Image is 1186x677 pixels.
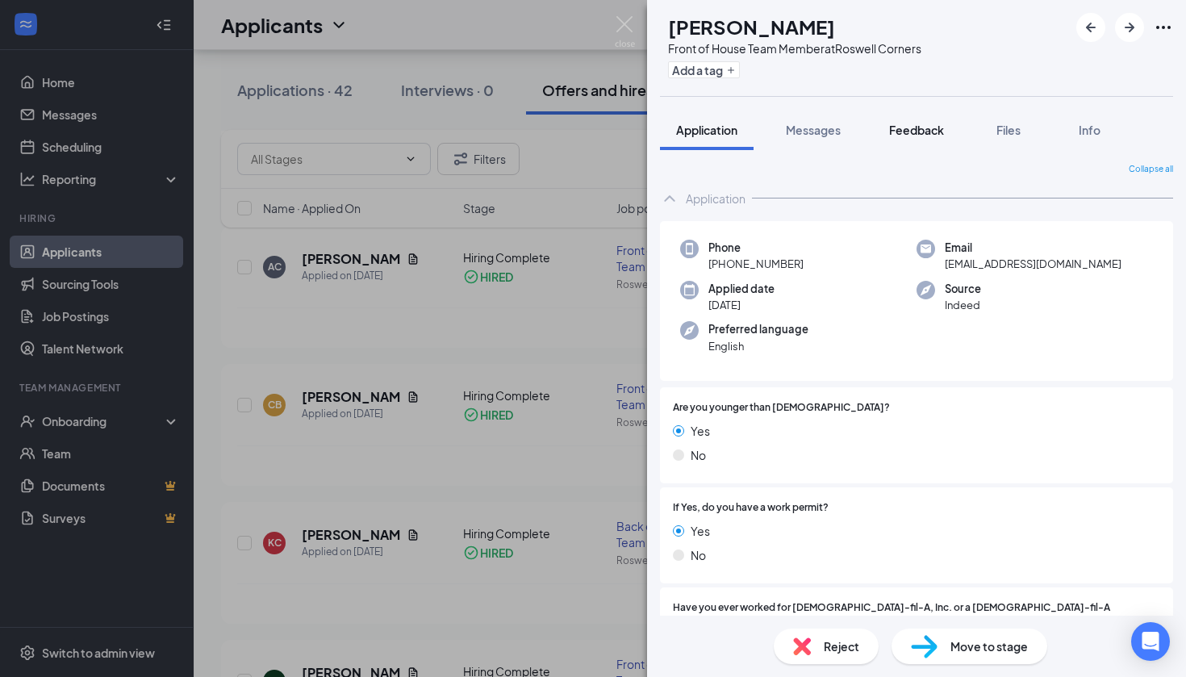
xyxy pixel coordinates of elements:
[945,281,981,297] span: Source
[691,546,706,564] span: No
[668,40,921,56] div: Front of House Team Member at Roswell Corners
[708,297,775,313] span: [DATE]
[1079,123,1100,137] span: Info
[660,189,679,208] svg: ChevronUp
[889,123,944,137] span: Feedback
[668,61,740,78] button: PlusAdd a tag
[945,256,1121,272] span: [EMAIL_ADDRESS][DOMAIN_NAME]
[668,13,835,40] h1: [PERSON_NAME]
[726,65,736,75] svg: Plus
[708,321,808,337] span: Preferred language
[1154,18,1173,37] svg: Ellipses
[676,123,737,137] span: Application
[950,637,1028,655] span: Move to stage
[691,422,710,440] span: Yes
[1120,18,1139,37] svg: ArrowRight
[673,600,1160,631] span: Have you ever worked for [DEMOGRAPHIC_DATA]-fil-A, Inc. or a [DEMOGRAPHIC_DATA]-fil-A Franchisee?
[708,240,804,256] span: Phone
[996,123,1021,137] span: Files
[945,297,981,313] span: Indeed
[691,446,706,464] span: No
[1081,18,1100,37] svg: ArrowLeftNew
[1131,622,1170,661] div: Open Intercom Messenger
[708,338,808,354] span: English
[673,500,829,516] span: If Yes, do you have a work permit?
[1076,13,1105,42] button: ArrowLeftNew
[1129,163,1173,176] span: Collapse all
[691,522,710,540] span: Yes
[708,256,804,272] span: [PHONE_NUMBER]
[686,190,745,207] div: Application
[673,400,890,416] span: Are you younger than [DEMOGRAPHIC_DATA]?
[945,240,1121,256] span: Email
[1115,13,1144,42] button: ArrowRight
[708,281,775,297] span: Applied date
[824,637,859,655] span: Reject
[786,123,841,137] span: Messages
